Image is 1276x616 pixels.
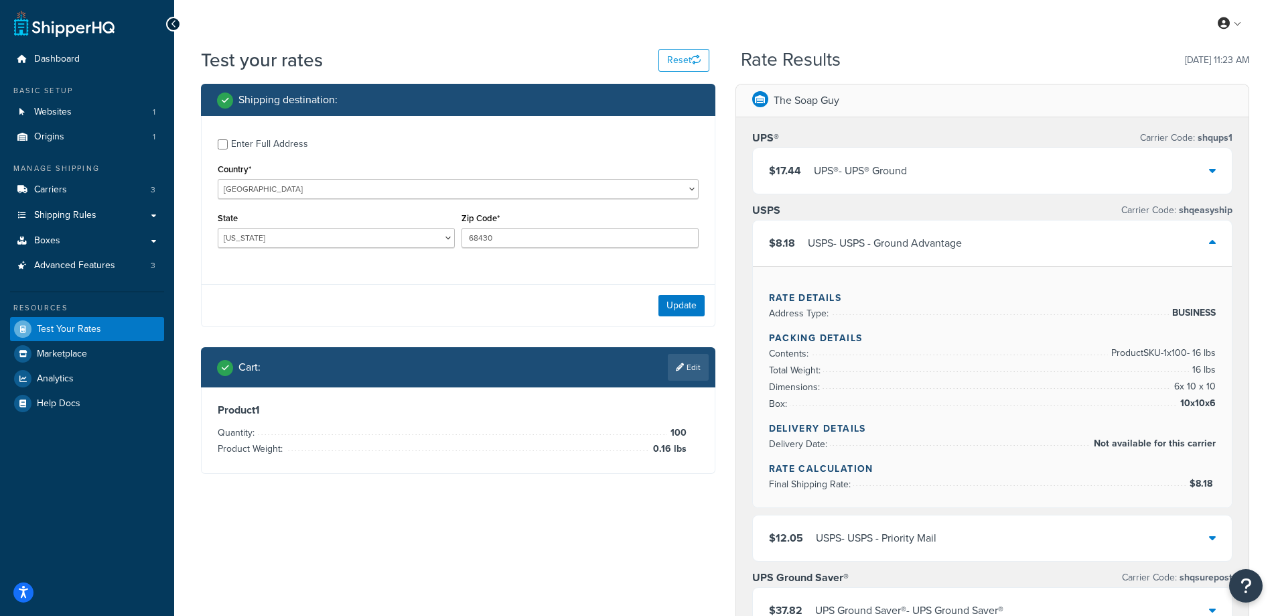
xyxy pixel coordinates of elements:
[34,131,64,143] span: Origins
[769,437,831,451] span: Delivery Date:
[10,203,164,228] a: Shipping Rules
[1189,362,1216,378] span: 16 lbs
[34,184,67,196] span: Carriers
[1177,395,1216,412] span: 10x10x6
[201,47,323,73] h1: Test your rates
[769,331,1216,345] h4: Packing Details
[10,178,164,202] a: Carriers3
[37,324,101,335] span: Test Your Rates
[10,367,164,391] a: Analytics
[10,100,164,125] li: Websites
[769,363,824,377] span: Total Weight:
[34,54,80,65] span: Dashboard
[37,349,87,360] span: Marketplace
[218,139,228,149] input: Enter Full Address
[769,477,854,491] span: Final Shipping Rate:
[769,306,832,320] span: Address Type:
[462,213,500,223] label: Zip Code*
[10,125,164,149] a: Origins1
[668,354,709,381] a: Edit
[1190,477,1216,491] span: $8.18
[37,373,74,385] span: Analytics
[10,100,164,125] a: Websites1
[769,462,1216,476] h4: Rate Calculation
[769,163,801,178] span: $17.44
[1185,51,1249,70] p: [DATE] 11:23 AM
[1176,203,1232,217] span: shqeasyship
[10,302,164,314] div: Resources
[752,204,780,217] h3: USPS
[218,442,286,456] span: Product Weight:
[658,295,705,316] button: Update
[769,235,795,251] span: $8.18
[667,425,687,441] span: 100
[10,342,164,366] a: Marketplace
[34,260,115,271] span: Advanced Features
[10,391,164,416] a: Help Docs
[1177,570,1232,584] span: shqsurepost
[808,234,962,253] div: USPS - USPS - Ground Advantage
[10,229,164,253] a: Boxes
[752,131,779,145] h3: UPS®
[218,426,258,440] span: Quantity:
[769,530,803,546] span: $12.05
[1122,568,1232,587] p: Carrier Code:
[1090,436,1216,452] span: Not available for this carrier
[153,107,155,118] span: 1
[774,91,839,110] p: The Soap Guy
[10,163,164,174] div: Manage Shipping
[1195,131,1232,145] span: shqups1
[151,184,155,196] span: 3
[1169,305,1216,321] span: BUSINESS
[231,135,308,153] div: Enter Full Address
[741,50,841,70] h2: Rate Results
[10,85,164,97] div: Basic Setup
[238,94,338,106] h2: Shipping destination :
[816,529,936,548] div: USPS - USPS - Priority Mail
[769,347,812,361] span: Contents:
[10,125,164,149] li: Origins
[238,361,261,373] h2: Cart :
[650,441,687,457] span: 0.16 lbs
[1140,129,1232,147] p: Carrier Code:
[769,291,1216,305] h4: Rate Details
[218,164,251,174] label: Country*
[151,260,155,271] span: 3
[34,107,72,118] span: Websites
[1121,201,1232,220] p: Carrier Code:
[34,210,96,221] span: Shipping Rules
[769,380,823,394] span: Dimensions:
[658,49,709,72] button: Reset
[1108,345,1216,361] span: Product SKU-1 x 100 - 16 lbs
[153,131,155,143] span: 1
[37,398,80,410] span: Help Docs
[752,571,849,584] h3: UPS Ground Saver®
[1171,379,1216,395] span: 6 x 10 x 10
[218,213,238,223] label: State
[10,47,164,72] a: Dashboard
[814,162,907,180] div: UPS® - UPS® Ground
[34,235,60,247] span: Boxes
[769,422,1216,436] h4: Delivery Details
[10,317,164,341] a: Test Your Rates
[218,404,699,417] h3: Product 1
[1229,569,1263,603] button: Open Resource Center
[10,178,164,202] li: Carriers
[769,397,790,411] span: Box:
[10,253,164,278] a: Advanced Features3
[10,253,164,278] li: Advanced Features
